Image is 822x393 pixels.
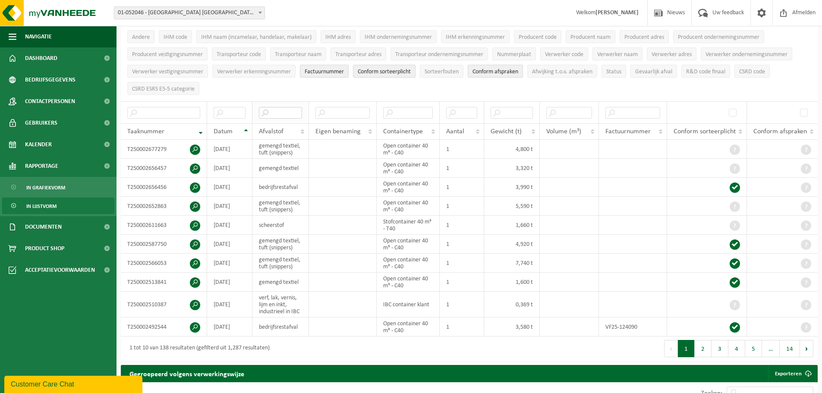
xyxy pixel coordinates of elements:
[207,273,252,292] td: [DATE]
[440,254,484,273] td: 1
[595,9,639,16] strong: [PERSON_NAME]
[383,128,423,135] span: Containertype
[25,91,75,112] span: Contactpersonen
[4,374,144,393] iframe: chat widget
[446,34,505,41] span: IHM erkenningsnummer
[2,179,114,195] a: In grafiekvorm
[26,198,57,214] span: In lijstvorm
[484,159,540,178] td: 3,320 t
[275,51,321,58] span: Transporteur naam
[217,51,261,58] span: Transporteur code
[127,30,154,43] button: AndereAndere: Activate to sort
[25,259,95,281] span: Acceptatievoorwaarden
[753,128,807,135] span: Conform afspraken
[446,128,464,135] span: Aantal
[252,254,309,273] td: gemengd textiel, tuft (snippers)
[395,51,483,58] span: Transporteur ondernemingsnummer
[252,292,309,318] td: verf, lak, vernis, lijm en inkt, industrieel in IBC
[377,235,440,254] td: Open container 40 m³ - C40
[728,340,745,357] button: 4
[252,140,309,159] td: gemengd textiel, tuft (snippers)
[540,47,588,60] button: Verwerker codeVerwerker code: Activate to sort
[734,65,770,78] button: CSRD codeCSRD code: Activate to sort
[252,159,309,178] td: gemengd textiel
[599,318,667,336] td: VF25-124090
[360,30,437,43] button: IHM ondernemingsnummerIHM ondernemingsnummer: Activate to sort
[527,65,597,78] button: Afwijking t.o.v. afsprakenAfwijking t.o.v. afspraken: Activate to sort
[377,318,440,336] td: Open container 40 m³ - C40
[121,159,207,178] td: T250002656457
[25,26,52,47] span: Navigatie
[468,65,523,78] button: Conform afspraken : Activate to sort
[196,30,316,43] button: IHM naam (inzamelaar, handelaar, makelaar)IHM naam (inzamelaar, handelaar, makelaar): Activate to...
[207,235,252,254] td: [DATE]
[546,128,581,135] span: Volume (m³)
[602,65,626,78] button: StatusStatus: Activate to sort
[121,318,207,336] td: T250002492544
[597,51,638,58] span: Verwerker naam
[391,47,488,60] button: Transporteur ondernemingsnummerTransporteur ondernemingsnummer : Activate to sort
[630,65,677,78] button: Gevaarlijk afval : Activate to sort
[127,47,208,60] button: Producent vestigingsnummerProducent vestigingsnummer: Activate to sort
[739,69,765,75] span: CSRD code
[635,69,672,75] span: Gevaarlijk afval
[252,178,309,197] td: bedrijfsrestafval
[212,65,296,78] button: Verwerker erkenningsnummerVerwerker erkenningsnummer: Activate to sort
[484,178,540,197] td: 3,990 t
[491,128,522,135] span: Gewicht (t)
[217,69,291,75] span: Verwerker erkenningsnummer
[484,216,540,235] td: 1,660 t
[25,216,62,238] span: Documenten
[472,69,518,75] span: Conform afspraken
[315,128,361,135] span: Eigen benaming
[686,69,725,75] span: R&D code finaal
[127,82,199,95] button: CSRD ESRS E5-5 categorieCSRD ESRS E5-5 categorie: Activate to sort
[566,30,615,43] button: Producent naamProducent naam: Activate to sort
[121,197,207,216] td: T250002652863
[695,340,712,357] button: 2
[673,30,764,43] button: Producent ondernemingsnummerProducent ondernemingsnummer: Activate to sort
[25,134,52,155] span: Kalender
[25,155,58,177] span: Rapportage
[701,47,792,60] button: Verwerker ondernemingsnummerVerwerker ondernemingsnummer: Activate to sort
[377,216,440,235] td: Stofcontainer 40 m³ - T40
[440,159,484,178] td: 1
[252,273,309,292] td: gemengd textiel
[252,235,309,254] td: gemengd textiel, tuft (snippers)
[484,140,540,159] td: 4,800 t
[519,34,557,41] span: Producent code
[121,254,207,273] td: T250002566053
[425,69,459,75] span: Sorteerfouten
[377,159,440,178] td: Open container 40 m³ - C40
[25,112,57,134] span: Gebruikers
[300,65,349,78] button: FactuurnummerFactuurnummer: Activate to sort
[484,318,540,336] td: 3,580 t
[2,198,114,214] a: In lijstvorm
[492,47,536,60] button: NummerplaatNummerplaat: Activate to sort
[440,235,484,254] td: 1
[127,65,208,78] button: Verwerker vestigingsnummerVerwerker vestigingsnummer: Activate to sort
[259,128,283,135] span: Afvalstof
[620,30,669,43] button: Producent adresProducent adres: Activate to sort
[484,235,540,254] td: 4,920 t
[121,235,207,254] td: T250002587750
[125,341,270,356] div: 1 tot 10 van 138 resultaten (gefilterd uit 1,287 resultaten)
[484,292,540,318] td: 0,369 t
[212,47,266,60] button: Transporteur codeTransporteur code: Activate to sort
[132,51,203,58] span: Producent vestigingsnummer
[207,254,252,273] td: [DATE]
[25,238,64,259] span: Product Shop
[26,179,65,196] span: In grafiekvorm
[207,140,252,159] td: [DATE]
[335,51,381,58] span: Transporteur adres
[25,69,76,91] span: Bedrijfsgegevens
[377,140,440,159] td: Open container 40 m³ - C40
[252,197,309,216] td: gemengd textiel, tuft (snippers)
[207,216,252,235] td: [DATE]
[678,34,759,41] span: Producent ondernemingsnummer
[331,47,386,60] button: Transporteur adresTransporteur adres: Activate to sort
[121,216,207,235] td: T250002611663
[377,292,440,318] td: IBC container klant
[420,65,463,78] button: SorteerfoutenSorteerfouten: Activate to sort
